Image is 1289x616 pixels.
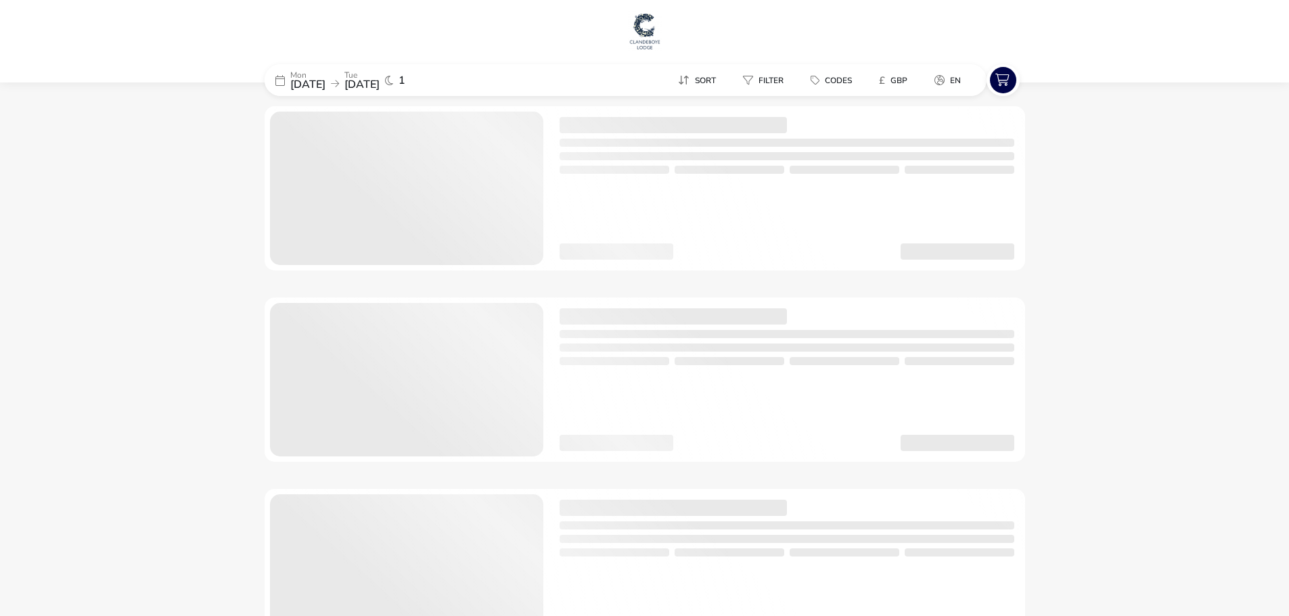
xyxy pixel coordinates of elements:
img: Main Website [628,11,662,51]
naf-pibe-menu-bar-item: Sort [667,70,732,90]
button: Codes [800,70,863,90]
span: en [950,75,961,86]
span: [DATE] [290,77,325,92]
span: [DATE] [344,77,380,92]
span: Sort [695,75,716,86]
p: Tue [344,71,380,79]
span: 1 [399,75,405,86]
naf-pibe-menu-bar-item: en [924,70,977,90]
button: en [924,70,972,90]
naf-pibe-menu-bar-item: £GBP [868,70,924,90]
span: Filter [759,75,784,86]
button: Filter [732,70,794,90]
span: Codes [825,75,852,86]
div: Mon[DATE]Tue[DATE]1 [265,64,468,96]
p: Mon [290,71,325,79]
naf-pibe-menu-bar-item: Filter [732,70,800,90]
naf-pibe-menu-bar-item: Codes [800,70,868,90]
button: £GBP [868,70,918,90]
button: Sort [667,70,727,90]
i: £ [879,74,885,87]
span: GBP [890,75,907,86]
